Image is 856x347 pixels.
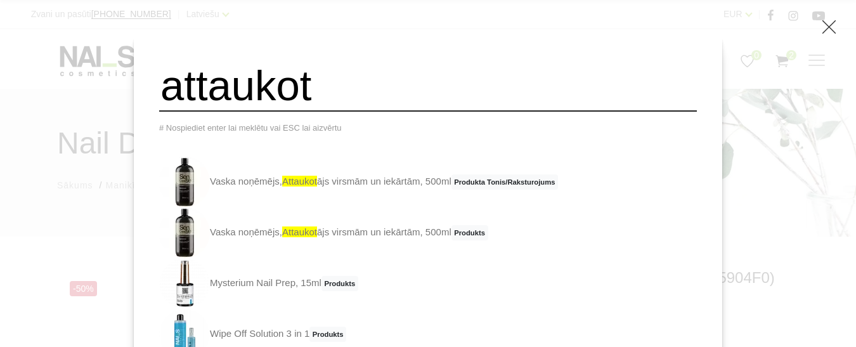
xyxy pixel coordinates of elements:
span: Produkts [321,276,358,291]
a: Vaska noņēmējs,attaukotājs virsmām un iekārtām, 500mlProdukta Tonis/Raksturojums [159,157,558,207]
img: Vaska noņēmējs šķīdinātājs virsmām un iekārtām Līdzeklis, kas perfekti notīra vaska atliekas no i... [159,157,210,207]
input: Meklēt produktus ... [159,60,697,112]
span: Produkts [451,225,488,240]
a: Vaska noņēmējs,attaukotājs virsmām un iekārtām, 500mlProdukts [159,207,488,258]
span: Produkts [309,327,346,342]
a: Mysterium Nail Prep, 15mlProdukts [159,258,358,309]
span: # Nospiediet enter lai meklētu vai ESC lai aizvērtu [159,123,342,133]
span: Produkta Tonis/Raksturojums [451,174,558,190]
span: attaukot [282,176,317,187]
span: attaukot [282,226,317,237]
